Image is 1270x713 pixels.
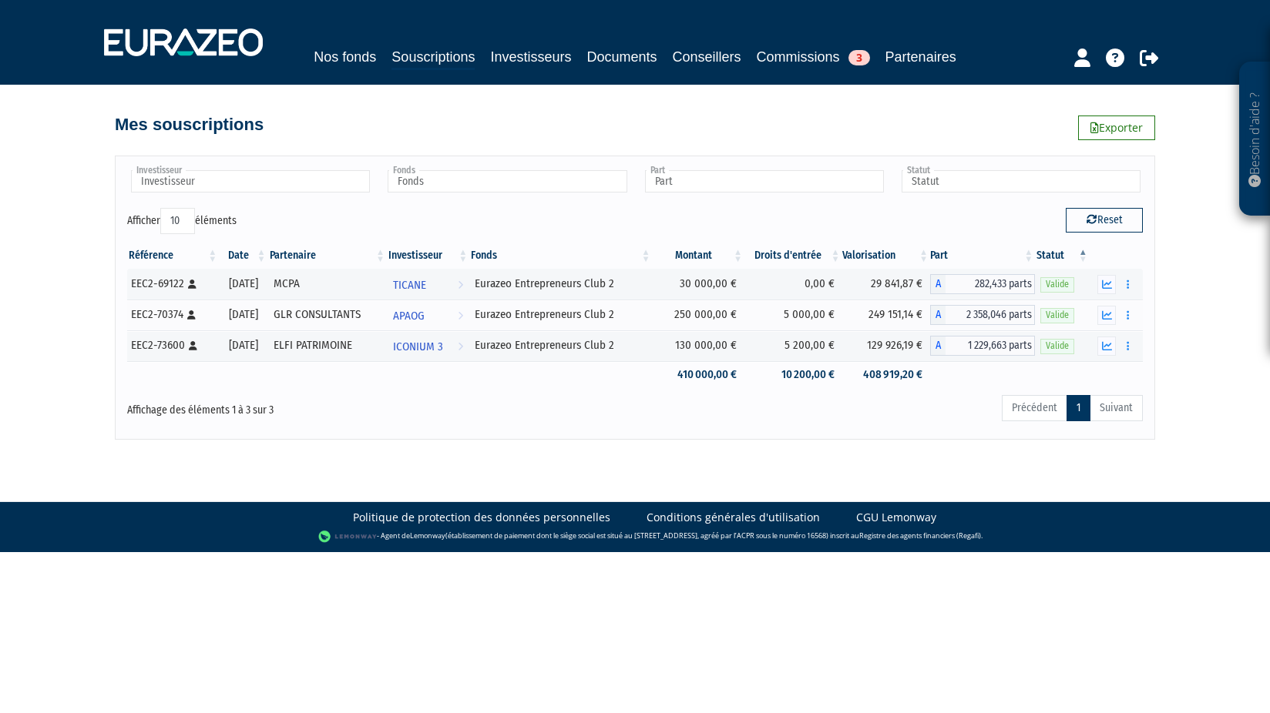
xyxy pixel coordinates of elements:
[744,243,842,269] th: Droits d'entrée: activer pour trier la colonne par ordre croissant
[744,330,842,361] td: 5 200,00 €
[1246,70,1264,209] p: Besoin d'aide ?
[15,529,1255,544] div: - Agent de (établissement de paiement dont le siège social est situé au [STREET_ADDRESS], agréé p...
[673,46,741,68] a: Conseillers
[842,269,930,300] td: 29 841,87 €
[268,330,388,361] td: ELFI PATRIMOINE
[131,276,213,292] div: EEC2-69122
[930,305,1035,325] div: A - Eurazeo Entrepreneurs Club 2
[885,46,956,68] a: Partenaires
[757,46,870,68] a: Commissions3
[393,333,443,361] span: ICONIUM 3
[127,393,537,418] div: Affichage des éléments 1 à 3 sur 3
[1067,395,1090,421] a: 1
[393,302,425,330] span: APAOG
[1040,308,1074,323] span: Valide
[160,208,195,234] select: Afficheréléments
[387,243,469,269] th: Investisseur: activer pour trier la colonne par ordre croissant
[268,243,388,269] th: Partenaire: activer pour trier la colonne par ordre croissant
[930,336,946,356] span: A
[115,115,264,134] h4: Mes souscriptions
[1040,277,1074,292] span: Valide
[127,243,219,269] th: Référence : activer pour trier la colonne par ordre croissant
[475,276,647,292] div: Eurazeo Entrepreneurs Club 2
[842,300,930,330] td: 249 151,14 €
[387,330,469,361] a: ICONIUM 3
[224,337,262,353] div: [DATE]
[131,337,213,353] div: EEC2-73600
[391,46,475,70] a: Souscriptions
[653,300,744,330] td: 250 000,00 €
[458,271,463,300] i: Voir l'investisseur
[744,269,842,300] td: 0,00 €
[1066,208,1143,233] button: Reset
[842,330,930,361] td: 129 926,19 €
[188,280,197,289] i: [Français] Personne physique
[859,531,981,541] a: Registre des agents financiers (Regafi)
[930,274,1035,294] div: A - Eurazeo Entrepreneurs Club 2
[653,361,744,388] td: 410 000,00 €
[393,271,426,300] span: TICANE
[946,274,1035,294] span: 282,433 parts
[653,243,744,269] th: Montant: activer pour trier la colonne par ordre croissant
[744,361,842,388] td: 10 200,00 €
[458,302,463,330] i: Voir l'investisseur
[842,243,930,269] th: Valorisation: activer pour trier la colonne par ordre croissant
[469,243,652,269] th: Fonds: activer pour trier la colonne par ordre croissant
[387,300,469,330] a: APAOG
[410,531,445,541] a: Lemonway
[187,310,196,320] i: [Français] Personne physique
[856,510,936,525] a: CGU Lemonway
[268,300,388,330] td: GLR CONSULTANTS
[946,305,1035,325] span: 2 358,046 parts
[219,243,267,269] th: Date: activer pour trier la colonne par ordre croissant
[268,269,388,300] td: MCPA
[848,50,870,65] span: 3
[647,510,820,525] a: Conditions générales d'utilisation
[930,274,946,294] span: A
[653,269,744,300] td: 30 000,00 €
[387,269,469,300] a: TICANE
[189,341,197,350] i: [Français] Personne physique
[1078,115,1155,140] a: Exporter
[131,306,213,323] div: EEC2-70374
[586,46,657,68] a: Documents
[653,330,744,361] td: 130 000,00 €
[930,336,1035,356] div: A - Eurazeo Entrepreneurs Club 2
[946,336,1035,356] span: 1 229,663 parts
[318,529,378,544] img: logo-lemonway.png
[458,333,463,361] i: Voir l'investisseur
[930,243,1035,269] th: Part: activer pour trier la colonne par ordre croissant
[314,46,376,68] a: Nos fonds
[104,28,263,56] img: 1732889491-logotype_eurazeo_blanc_rvb.png
[475,306,647,323] div: Eurazeo Entrepreneurs Club 2
[930,305,946,325] span: A
[224,306,262,323] div: [DATE]
[1040,339,1074,353] span: Valide
[127,208,237,234] label: Afficher éléments
[1035,243,1090,269] th: Statut : activer pour trier la colonne par ordre d&eacute;croissant
[224,276,262,292] div: [DATE]
[842,361,930,388] td: 408 919,20 €
[490,46,571,68] a: Investisseurs
[744,300,842,330] td: 5 000,00 €
[475,337,647,353] div: Eurazeo Entrepreneurs Club 2
[353,510,610,525] a: Politique de protection des données personnelles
